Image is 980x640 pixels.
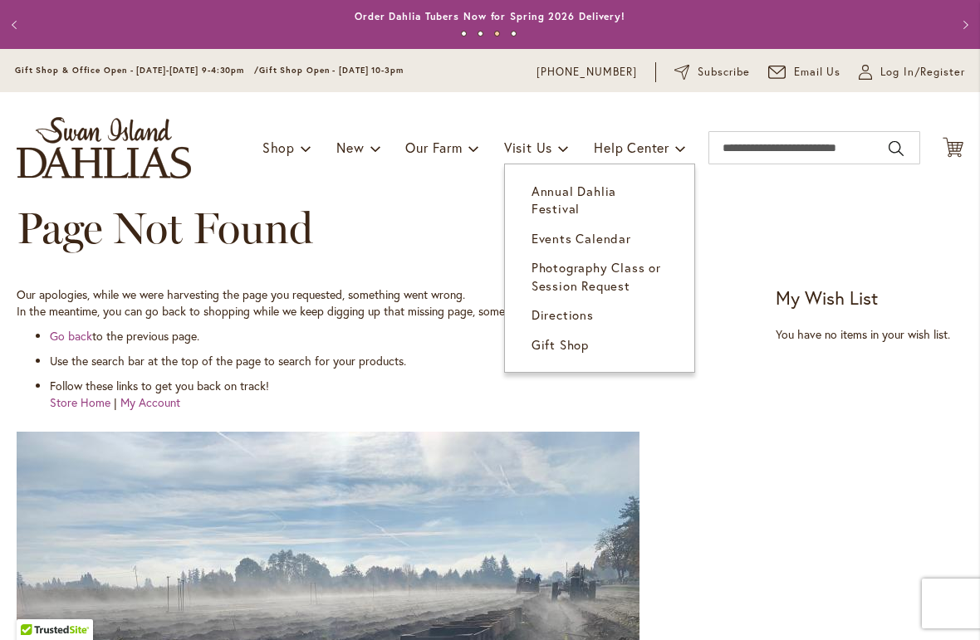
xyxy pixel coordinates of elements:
span: Photography Class or Session Request [532,259,661,293]
button: 4 of 4 [511,31,517,37]
button: 1 of 4 [461,31,467,37]
a: Order Dahlia Tubers Now for Spring 2026 Delivery! [355,10,625,22]
a: Email Us [768,64,841,81]
span: Gift Shop [532,336,589,353]
li: Use the search bar at the top of the page to search for your products. [50,353,767,369]
span: Gift Shop & Office Open - [DATE]-[DATE] 9-4:30pm / [15,65,259,76]
a: Subscribe [674,64,750,81]
button: 2 of 4 [478,31,483,37]
span: Subscribe [698,64,750,81]
iframe: Launch Accessibility Center [12,581,59,628]
a: store logo [17,117,191,178]
a: Log In/Register [859,64,965,81]
li: Follow these links to get you back on track! [50,378,767,411]
a: Store Home [50,394,110,410]
p: Our apologies, while we were harvesting the page you requested, something went wrong. In the mean... [17,286,767,320]
a: [PHONE_NUMBER] [537,64,637,81]
li: to the previous page. [50,328,767,344]
span: Events Calendar [532,230,631,247]
span: Visit Us [504,139,552,156]
span: Log In/Register [880,64,965,81]
button: Next [947,8,980,42]
a: Go back [50,328,92,344]
button: 3 of 4 [494,31,500,37]
div: You have no items in your wish list. [776,326,963,343]
a: My Account [120,394,180,410]
strong: My Wish List [776,286,878,310]
span: Shop [262,139,295,156]
span: Email Us [794,64,841,81]
span: Gift Shop Open - [DATE] 10-3pm [259,65,404,76]
span: Help Center [594,139,669,156]
span: Directions [532,306,594,323]
span: | [114,394,117,410]
span: New [336,139,364,156]
span: Our Farm [405,139,462,156]
span: Annual Dahlia Festival [532,183,616,217]
span: Page Not Found [17,202,313,254]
